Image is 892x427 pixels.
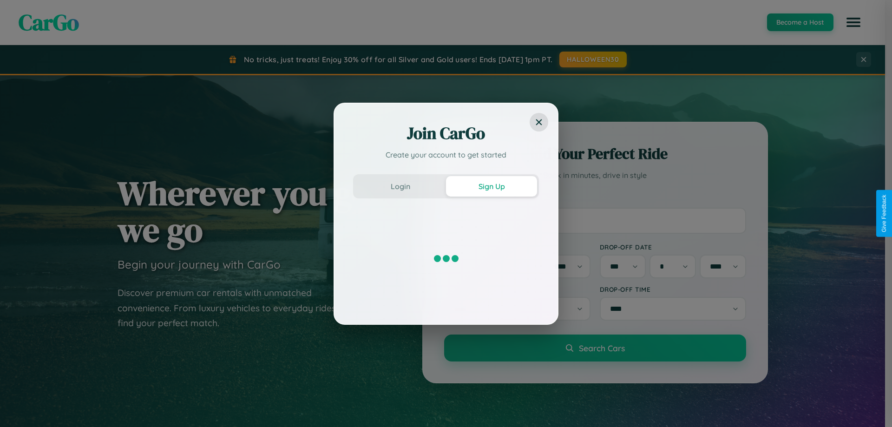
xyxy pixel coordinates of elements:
button: Sign Up [446,176,537,197]
p: Create your account to get started [353,149,539,160]
h2: Join CarGo [353,122,539,145]
button: Login [355,176,446,197]
div: Give Feedback [881,195,887,232]
iframe: Intercom live chat [9,395,32,418]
